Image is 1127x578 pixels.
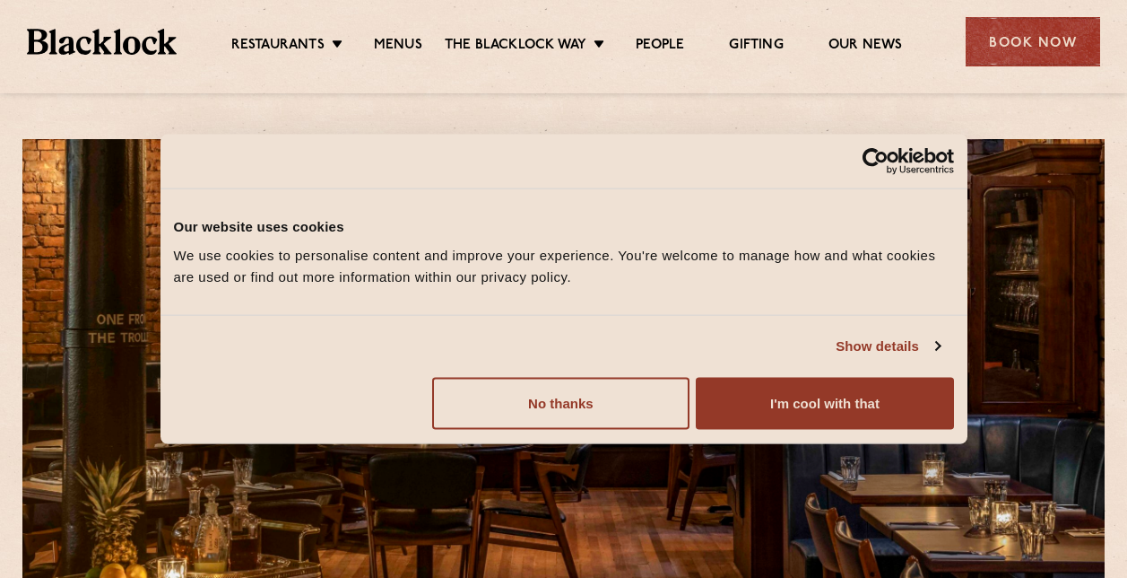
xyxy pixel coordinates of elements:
[836,336,940,357] a: Show details
[797,148,954,175] a: Usercentrics Cookiebot - opens in a new window
[174,216,954,238] div: Our website uses cookies
[966,17,1100,66] div: Book Now
[432,377,689,429] button: No thanks
[828,37,903,57] a: Our News
[27,29,177,54] img: BL_Textured_Logo-footer-cropped.svg
[729,37,783,57] a: Gifting
[636,37,684,57] a: People
[174,244,954,287] div: We use cookies to personalise content and improve your experience. You're welcome to manage how a...
[696,377,953,429] button: I'm cool with that
[445,37,586,57] a: The Blacklock Way
[231,37,325,57] a: Restaurants
[374,37,422,57] a: Menus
